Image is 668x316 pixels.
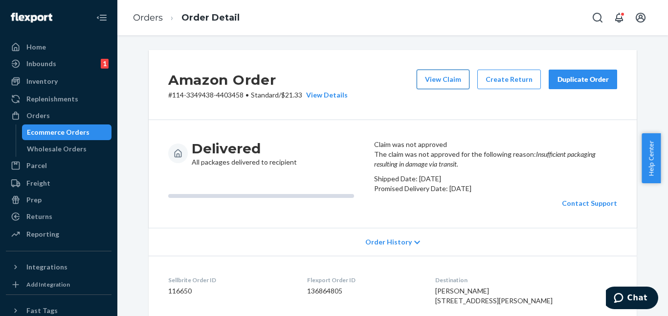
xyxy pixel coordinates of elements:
button: Integrations [6,259,111,275]
a: Freight [6,175,111,191]
img: Flexport logo [11,13,52,23]
iframe: Opens a widget where you can chat to one of our agents [606,287,658,311]
button: Open Search Box [588,8,607,27]
dd: 116650 [168,286,291,296]
span: [PERSON_NAME] [STREET_ADDRESS][PERSON_NAME] [435,287,553,305]
div: Returns [26,212,52,221]
button: Help Center [642,133,661,183]
dd: 136864805 [307,286,420,296]
button: View Claim [417,70,469,89]
div: Ecommerce Orders [27,127,89,137]
div: Integrations [26,262,67,272]
dt: Sellbrite Order ID [168,276,291,284]
button: Close Navigation [92,8,111,27]
div: Home [26,42,46,52]
div: Wholesale Orders [27,144,87,154]
a: Inbounds1 [6,56,111,72]
h2: Amazon Order [168,70,348,90]
a: Parcel [6,158,111,173]
a: Home [6,39,111,55]
button: Duplicate Order [549,70,617,89]
div: Orders [26,111,50,121]
h3: Delivered [192,140,297,157]
dt: Destination [435,276,617,284]
div: Parcel [26,161,47,170]
a: Order Detail [181,12,240,23]
div: Prep [26,195,42,205]
a: Replenishments [6,91,111,107]
span: • [245,91,249,99]
div: Replenishments [26,94,78,104]
a: Orders [6,108,111,123]
div: Add Integration [26,280,70,289]
button: Open account menu [631,8,650,27]
a: Inventory [6,73,111,89]
a: Ecommerce Orders [22,124,112,140]
span: Standard [251,91,279,99]
p: Promised Delivery Date: [DATE] [374,184,617,194]
div: All packages delivered to recipient [192,140,297,167]
ol: breadcrumbs [125,3,247,32]
a: Reporting [6,226,111,242]
a: Contact Support [562,199,617,207]
div: Inbounds [26,59,56,69]
span: Order History [365,237,412,247]
div: Fast Tags [26,306,58,316]
a: Returns [6,209,111,224]
dt: Flexport Order ID [307,276,420,284]
button: Open notifications [609,8,629,27]
a: Orders [133,12,163,23]
header: Claim was not approved [374,140,617,149]
div: 1 [101,59,109,69]
div: Freight [26,178,50,188]
p: # 114-3349438-4403458 / $21.33 [168,90,348,100]
a: Add Integration [6,279,111,291]
button: Create Return [477,70,541,89]
div: Duplicate Order [557,74,609,84]
a: Wholesale Orders [22,141,112,157]
div: Reporting [26,229,59,239]
button: View Details [302,90,348,100]
div: Inventory [26,76,58,86]
p: Shipped Date: [DATE] [374,174,617,184]
a: Prep [6,192,111,208]
p: The claim was not approved for the following reason: [374,149,617,169]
